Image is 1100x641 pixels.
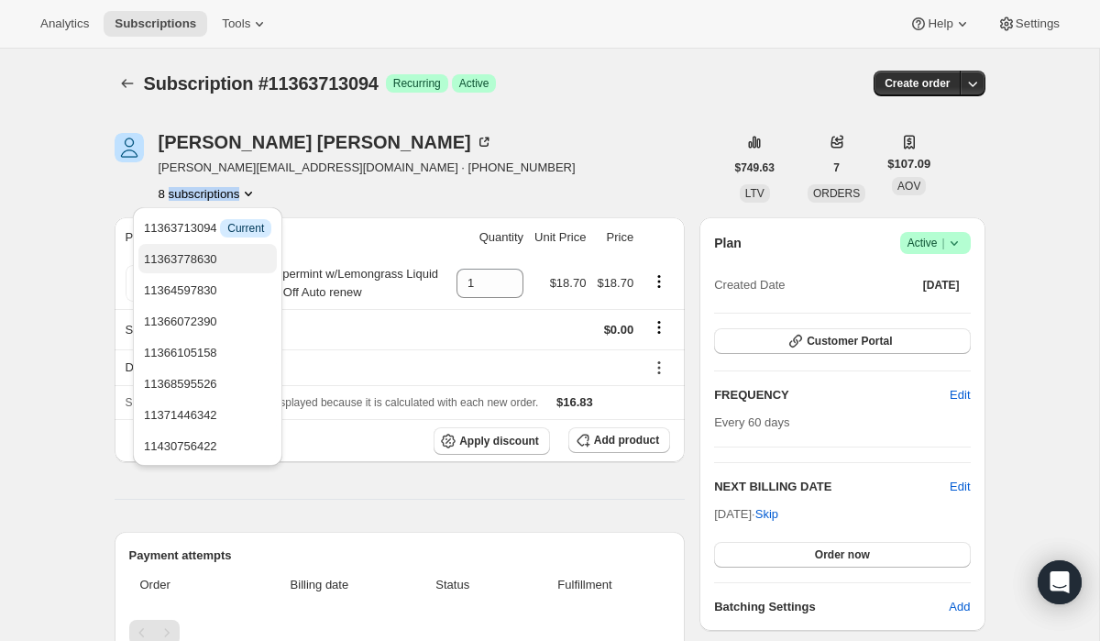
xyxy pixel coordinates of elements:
[138,337,277,367] button: 11366105158
[644,271,674,292] button: Product actions
[144,439,217,453] span: 11430756422
[897,180,920,193] span: AOV
[950,478,970,496] button: Edit
[755,505,778,524] span: Skip
[887,155,930,173] span: $107.09
[144,252,217,266] span: 11363778630
[144,408,217,422] span: 11371446342
[144,283,217,297] span: 11364597830
[126,396,539,409] span: Sales tax (if applicable) is not displayed because it is calculated with each new order.
[938,592,981,622] button: Add
[928,17,952,31] span: Help
[912,272,971,298] button: [DATE]
[898,11,982,37] button: Help
[129,565,239,605] th: Order
[874,71,961,96] button: Create order
[159,133,493,151] div: [PERSON_NAME] [PERSON_NAME]
[604,323,634,337] span: $0.00
[568,427,670,453] button: Add product
[591,217,639,258] th: Price
[144,221,271,235] span: 11363713094
[939,381,981,410] button: Edit
[744,500,789,529] button: Skip
[950,386,970,404] span: Edit
[144,315,217,328] span: 11366072390
[949,598,970,616] span: Add
[115,309,452,349] th: Shipping
[104,11,207,37] button: Subscriptions
[714,507,778,521] span: [DATE] ·
[714,386,950,404] h2: FREQUENCY
[393,76,441,91] span: Recurring
[815,547,870,562] span: Order now
[144,377,217,391] span: 11368595526
[40,17,89,31] span: Analytics
[451,217,529,258] th: Quantity
[1038,560,1082,604] div: Open Intercom Messenger
[714,598,949,616] h6: Batching Settings
[724,155,786,181] button: $749.63
[511,576,659,594] span: Fulfillment
[115,217,452,258] th: Product
[813,187,860,200] span: ORDERS
[885,76,950,91] span: Create order
[138,244,277,273] button: 11363778630
[923,278,960,293] span: [DATE]
[162,265,446,302] div: Black Currant + Peppermint w/Lemongrass Liquid Body Wash 15.00% Off Auto renew
[745,187,764,200] span: LTV
[244,576,395,594] span: Billing date
[597,276,633,290] span: $18.70
[556,395,593,409] span: $16.83
[833,160,840,175] span: 7
[138,213,277,242] button: 11363713094 InfoCurrent
[822,155,851,181] button: 7
[434,427,550,455] button: Apply discount
[115,17,196,31] span: Subscriptions
[807,334,892,348] span: Customer Portal
[138,306,277,336] button: 11366072390
[144,346,217,359] span: 11366105158
[550,276,587,290] span: $18.70
[459,76,489,91] span: Active
[159,159,576,177] span: [PERSON_NAME][EMAIL_ADDRESS][DOMAIN_NAME] · [PHONE_NUMBER]
[115,71,140,96] button: Subscriptions
[594,433,659,448] span: Add product
[138,275,277,304] button: 11364597830
[714,234,742,252] h2: Plan
[227,221,264,236] span: Current
[129,547,671,565] h2: Payment attempts
[1016,17,1060,31] span: Settings
[941,236,944,250] span: |
[115,133,144,162] span: Darnell Leonard
[714,415,789,429] span: Every 60 days
[138,400,277,429] button: 11371446342
[735,160,775,175] span: $749.63
[159,184,258,203] button: Product actions
[138,369,277,398] button: 11368595526
[714,276,785,294] span: Created Date
[529,217,591,258] th: Unit Price
[406,576,500,594] span: Status
[211,11,280,37] button: Tools
[138,431,277,460] button: 11430756422
[907,234,963,252] span: Active
[144,73,379,94] span: Subscription #11363713094
[459,434,539,448] span: Apply discount
[126,359,634,377] div: Discount (10%)
[222,17,250,31] span: Tools
[714,542,970,568] button: Order now
[714,328,970,354] button: Customer Portal
[714,478,950,496] h2: NEXT BILLING DATE
[644,317,674,337] button: Shipping actions
[986,11,1071,37] button: Settings
[29,11,100,37] button: Analytics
